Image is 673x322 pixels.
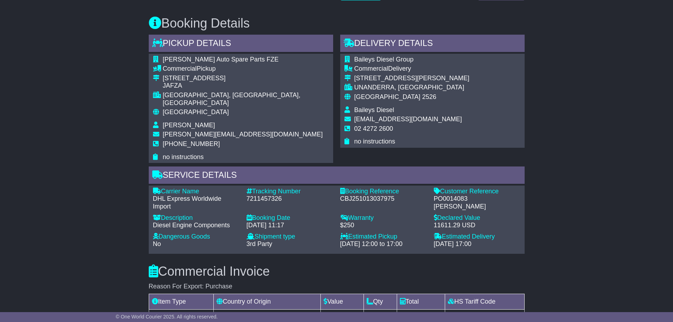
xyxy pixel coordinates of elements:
[247,233,333,241] div: Shipment type
[354,138,395,145] span: no instructions
[149,166,525,186] div: Service Details
[354,106,394,113] span: Baileys Diesel
[163,109,229,116] span: [GEOGRAPHIC_DATA]
[434,195,520,210] div: PO0014083 [PERSON_NAME]
[434,222,520,229] div: 11611.29 USD
[153,214,240,222] div: Description
[149,283,525,291] div: Reason For Export: Purchase
[422,93,436,100] span: 2526
[354,93,420,100] span: [GEOGRAPHIC_DATA]
[354,75,470,82] div: [STREET_ADDRESS][PERSON_NAME]
[354,84,470,92] div: UNANDERRA, [GEOGRAPHIC_DATA]
[163,153,204,160] span: no instructions
[163,56,279,63] span: [PERSON_NAME] Auto Spare Parts FZE
[321,294,364,310] td: Value
[163,140,220,147] span: [PHONE_NUMBER]
[247,188,333,195] div: Tracking Number
[247,214,333,222] div: Booking Date
[434,188,520,195] div: Customer Reference
[153,195,240,210] div: DHL Express Worldwide Import
[354,65,470,73] div: Delivery
[163,82,329,90] div: JAFZA
[340,240,427,248] div: [DATE] 12:00 to 17:00
[445,294,525,310] td: HS Tariff Code
[247,195,333,203] div: 7211457326
[434,240,520,248] div: [DATE] 17:00
[340,233,427,241] div: Estimated Pickup
[214,294,321,310] td: Country of Origin
[163,75,329,82] div: [STREET_ADDRESS]
[163,122,215,129] span: [PERSON_NAME]
[153,188,240,195] div: Carrier Name
[340,214,427,222] div: Warranty
[434,214,520,222] div: Declared Value
[116,314,218,320] span: © One World Courier 2025. All rights reserved.
[354,125,393,132] span: 02 4272 2600
[149,16,525,30] h3: Booking Details
[149,294,214,310] td: Item Type
[163,131,323,138] span: [PERSON_NAME][EMAIL_ADDRESS][DOMAIN_NAME]
[149,35,333,54] div: Pickup Details
[153,222,240,229] div: Diesel Engine Components
[354,65,388,72] span: Commercial
[153,240,161,247] span: No
[397,294,445,310] td: Total
[247,240,272,247] span: 3rd Party
[153,233,240,241] div: Dangerous Goods
[163,65,329,73] div: Pickup
[364,294,397,310] td: Qty
[163,65,197,72] span: Commercial
[163,92,329,107] div: [GEOGRAPHIC_DATA], [GEOGRAPHIC_DATA], [GEOGRAPHIC_DATA]
[354,56,414,63] span: Baileys Diesel Group
[354,116,462,123] span: [EMAIL_ADDRESS][DOMAIN_NAME]
[149,264,525,279] h3: Commercial Invoice
[340,188,427,195] div: Booking Reference
[340,35,525,54] div: Delivery Details
[340,195,427,203] div: CBJ251013037975
[340,222,427,229] div: $250
[247,222,333,229] div: [DATE] 11:17
[434,233,520,241] div: Estimated Delivery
